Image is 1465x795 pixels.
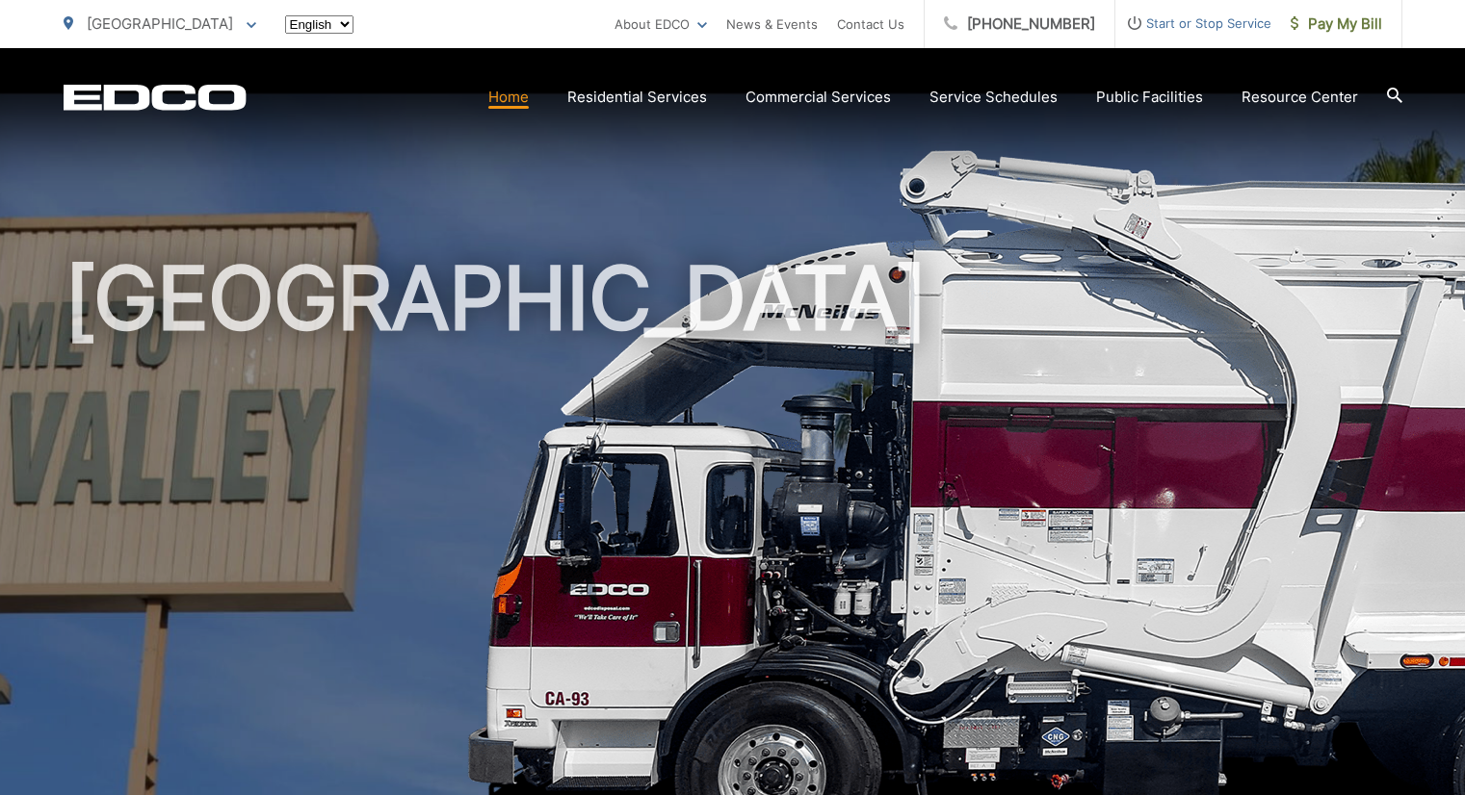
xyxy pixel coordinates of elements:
[285,15,353,34] select: Select a language
[726,13,818,36] a: News & Events
[1096,86,1203,109] a: Public Facilities
[1291,13,1382,36] span: Pay My Bill
[837,13,904,36] a: Contact Us
[87,14,233,33] span: [GEOGRAPHIC_DATA]
[488,86,529,109] a: Home
[1242,86,1358,109] a: Resource Center
[615,13,707,36] a: About EDCO
[567,86,707,109] a: Residential Services
[929,86,1058,109] a: Service Schedules
[64,84,247,111] a: EDCD logo. Return to the homepage.
[746,86,891,109] a: Commercial Services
